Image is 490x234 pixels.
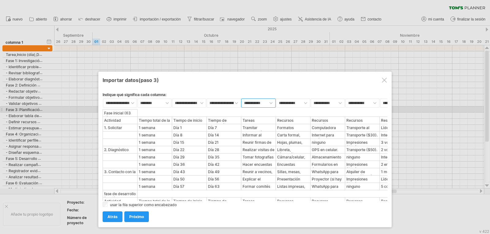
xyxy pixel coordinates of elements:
[346,140,367,149] font: Impresiones ($40).
[139,169,155,174] font: 1 semana
[277,140,302,149] font: Hojas, plumas, clips.
[139,199,170,208] font: Tiempo total de la actividad
[103,77,138,83] font: Importar datos
[312,118,334,127] font: Recursos tecnológicos
[381,140,405,149] font: 3 voluntarios comunitarios.
[173,184,184,189] font: Día 57
[277,199,296,208] font: Recursos materiales
[173,162,185,167] font: Día 36
[208,162,219,167] font: Día 42
[173,125,182,130] font: Día 1
[243,133,273,156] font: Informar al Ayuntamiento [PERSON_NAME][GEOGRAPHIC_DATA].
[381,155,405,169] font: Integrante encargado de registro.
[208,147,219,152] font: Día 28
[208,133,219,137] font: Día 14
[139,125,155,130] font: 1 semana
[139,118,170,127] font: Tiempo total de la actividad
[312,155,341,164] font: Almacenamiento en la nube.
[173,155,185,159] font: Día 29
[346,147,377,152] font: Transporte ($50).
[173,177,185,181] font: Día 50
[139,184,155,189] font: 1 semana
[173,118,202,123] font: Tiempo de inicio
[124,211,149,222] a: próximo
[139,155,155,159] font: 1 semana
[139,147,155,152] font: 1 semana
[277,184,305,193] font: Listas impresas, credenciales.
[139,162,155,167] font: 1 semana
[173,169,185,174] font: Día 43
[243,169,272,183] font: Reunir a vecinos, jóvenes y deportistas.
[208,118,227,127] font: Tiempo de conclusión
[277,118,296,127] font: Recursos materiales
[103,211,123,222] a: atrás
[139,133,155,137] font: 1 semana
[312,177,342,186] font: Proyector (si hay acceso).
[173,140,184,145] font: Día 15
[208,125,217,130] font: Día 7
[243,184,270,193] font: Formar comités de apoyo.
[243,147,274,157] font: Realizar visitas de campo.
[208,169,220,174] font: Día 49
[243,199,254,203] font: Tareas
[277,147,304,157] font: Libreta, cámara/celular.
[208,199,227,208] font: Tiempo de conclusión
[139,177,155,181] font: 1 semana
[104,111,131,120] font: Fase inicial (63 días)
[381,147,404,152] font: 2 voluntarios.
[104,199,121,203] font: Actividad
[243,162,272,171] font: Hacer encuestas a visitantes.
[139,140,155,145] font: 1 semana
[104,191,136,201] font: fase de desarrollo (70 días)
[346,162,367,171] font: Impresiones ($60).
[381,199,413,208] font: Responsable de actividad y tareas
[346,125,377,139] font: Transporte al centro de CONAGUA ($50).
[381,162,410,171] font: 2 encuestadores voluntarios.
[277,155,305,164] font: Cámara/celular, hojas.
[208,155,219,159] font: Día 35
[312,169,338,179] font: WhatsApp para convocar.
[381,184,410,193] font: 5 coordinadores comunitarios.
[104,118,121,123] font: Actividad
[243,177,271,191] font: Explicar el proyecto y pedir colaboración.
[346,155,360,159] font: ninguno
[173,133,183,137] font: Día 8
[208,184,220,189] font: Día 63
[173,199,202,203] font: Tiempo de inicio
[312,199,334,208] font: Recursos tecnológicos
[129,214,144,219] font: próximo
[381,125,398,135] font: Líder del proyecto.
[277,162,308,171] font: Encuestas impresas, plumas.
[243,155,273,164] font: Tomar fotografías y notas.
[243,140,271,149] font: Reunir firmas de apoyo vecinal.
[107,214,118,219] font: atrás
[346,184,360,189] font: ninguno
[243,125,273,139] font: Tramitar autorización ante CONAGUA
[381,169,410,179] font: 1 moderador + 5 vecinos.
[104,169,136,179] font: 3. Contacto con la comunidad
[346,169,373,179] font: Alquiler de altavoz ($100).
[104,125,135,135] font: 1. Solicitar permisos oficiales
[103,92,167,97] font: Indique qué significa cada columna:
[312,184,338,193] font: WhatsApp para coordinar
[381,133,405,142] font: Integrante del comité.
[346,133,378,137] font: Transporte ($30).
[312,147,338,152] font: GPS en celular.
[208,140,219,145] font: Día 21
[312,140,326,145] font: ninguno
[243,118,254,123] font: Tareas
[110,202,177,207] font: usar la fila superior como encabezado
[173,147,184,152] font: Día 22
[277,125,294,139] font: Formatos impresos, carpetas.
[346,118,366,127] font: Recursos financieros
[277,177,300,191] font: Presentación impresa, cartulinas.
[277,133,303,147] font: Carta formal, hojas membretadas.
[381,118,413,127] font: Responsable de actividad y tareas
[138,77,159,83] font: (paso 3)
[312,162,341,171] font: Formularios en línea opcionales.
[208,177,219,181] font: Día 56
[312,133,334,142] font: Internet para envío digital.
[346,199,366,208] font: Recursos financieros
[381,177,398,186] font: Líder del proyecto.
[312,125,336,148] font: Computadora para redactar solicitudes, correo electrónico.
